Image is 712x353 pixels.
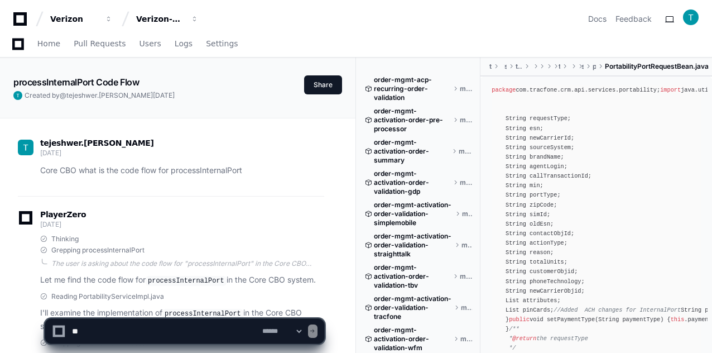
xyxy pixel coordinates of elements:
[175,40,193,47] span: Logs
[374,263,451,290] span: order-mgmt-activation-order-validation-tbv
[51,259,324,268] div: The user is asking about the code flow for "processInternalPort" in the Core CBO (Customer Back O...
[66,91,153,99] span: tejeshwer.[PERSON_NAME]
[461,241,472,250] span: master
[60,91,66,99] span: @
[37,40,60,47] span: Home
[374,169,451,196] span: order-mgmt-activation-order-validation-gdp
[146,276,227,286] code: processInternalPort
[581,62,584,71] span: services
[25,91,175,100] span: Created by
[175,31,193,57] a: Logs
[492,87,516,93] span: package
[615,13,652,25] button: Feedback
[374,294,452,321] span: order-mgmt-activation-order-validation-tracfone
[460,84,472,93] span: master
[660,87,681,93] span: import
[374,107,451,133] span: order-mgmt-activation-order-pre-processor
[132,9,203,29] button: Verizon-Clarify-Order-Management
[139,31,161,57] a: Users
[683,9,699,25] img: ACg8ocL-P3SnoSMinE6cJ4KuvimZdrZkjavFcOgZl8SznIp-YIbKyw=s96-c
[593,62,596,71] span: portability
[46,9,117,29] button: Verizon
[40,211,86,218] span: PlayerZero
[139,40,161,47] span: Users
[153,91,175,99] span: [DATE]
[13,91,22,100] img: ACg8ocL-P3SnoSMinE6cJ4KuvimZdrZkjavFcOgZl8SznIp-YIbKyw=s96-c
[374,201,453,227] span: order-mgmt-activation-order-validation-simplemobile
[374,138,450,165] span: order-mgmt-activation-order-summary
[18,140,33,155] img: ACg8ocL-P3SnoSMinE6cJ4KuvimZdrZkjavFcOgZl8SznIp-YIbKyw=s96-c
[588,13,607,25] a: Docs
[51,235,79,244] span: Thinking
[374,75,451,102] span: order-mgmt-acp-recurring-order-validation
[40,139,154,147] span: tejeshwer.[PERSON_NAME]
[304,75,342,94] button: Share
[37,31,60,57] a: Home
[460,178,472,187] span: master
[374,232,453,259] span: order-mgmt-activation-order-validation-straighttalk
[676,316,706,346] iframe: Open customer support
[462,209,473,218] span: master
[459,147,472,156] span: master
[40,274,324,287] p: Let me find the code flow for in the Core CBO system.
[460,116,472,125] span: master
[136,13,184,25] div: Verizon-Clarify-Order-Management
[489,62,492,71] span: tracfone
[40,220,61,228] span: [DATE]
[460,272,472,281] span: master
[74,31,126,57] a: Pull Requests
[50,13,98,25] div: Verizon
[504,62,507,71] span: services
[605,62,709,71] span: PortabilityPortRequestBean.java
[51,292,164,301] span: Reading PortabilityServiceImpl.java
[51,246,145,255] span: Grepping processInternalPort
[74,40,126,47] span: Pull Requests
[40,164,324,177] p: Core CBO what is the code flow for processInternalPort
[206,40,238,47] span: Settings
[516,62,522,71] span: tracfone-crm
[206,31,238,57] a: Settings
[13,77,139,88] app-text-character-animate: processInternalPort Code Flow
[40,149,61,157] span: [DATE]
[559,62,561,71] span: tracfone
